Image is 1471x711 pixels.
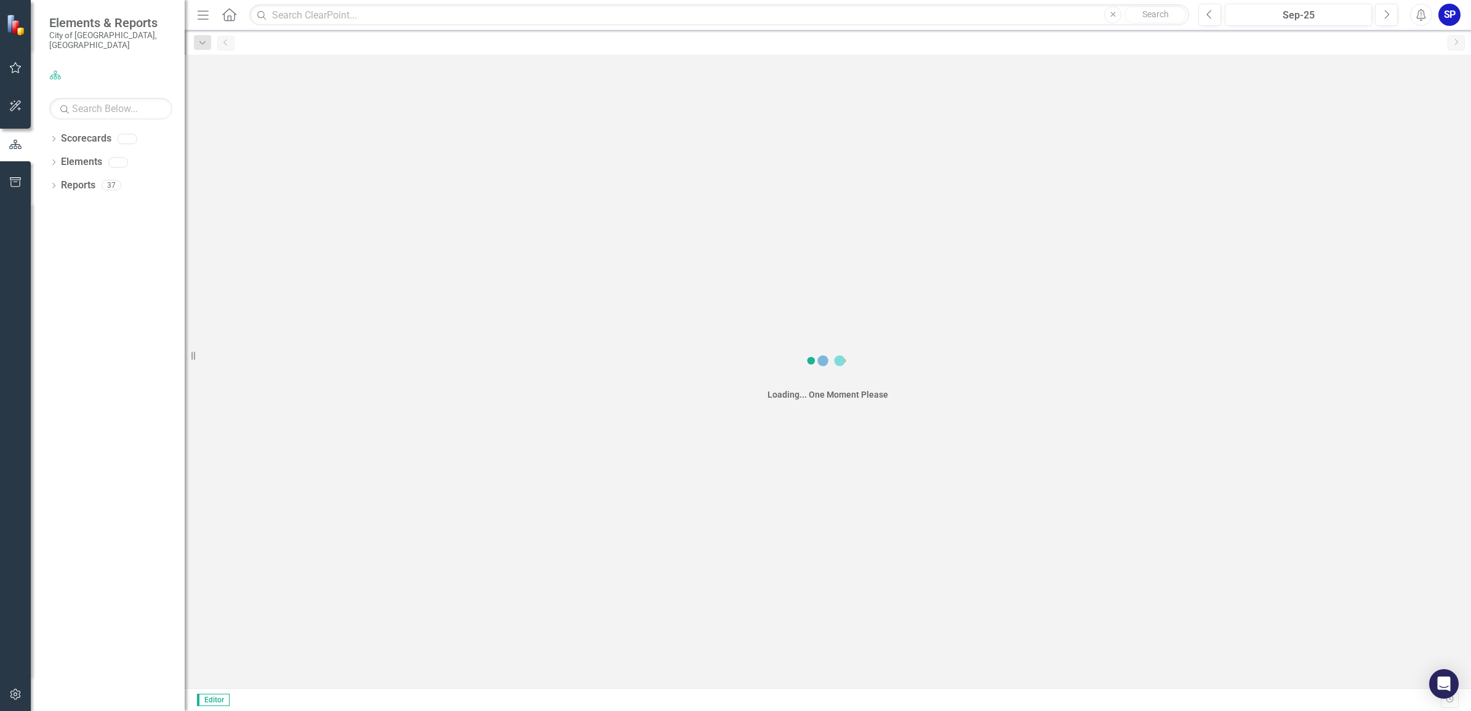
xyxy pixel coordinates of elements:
span: Elements & Reports [49,15,172,30]
div: Sep-25 [1229,8,1368,23]
small: City of [GEOGRAPHIC_DATA], [GEOGRAPHIC_DATA] [49,30,172,50]
img: ClearPoint Strategy [6,14,28,36]
a: Scorecards [61,132,111,146]
div: 37 [102,180,121,191]
input: Search Below... [49,98,172,119]
span: Search [1142,9,1169,19]
div: Loading... One Moment Please [768,388,888,401]
button: Sep-25 [1225,4,1372,26]
div: Open Intercom Messenger [1429,669,1459,699]
button: SP [1438,4,1461,26]
button: Search [1124,6,1186,23]
a: Elements [61,155,102,169]
span: Editor [197,694,230,706]
input: Search ClearPoint... [249,4,1189,26]
a: Reports [61,179,95,193]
